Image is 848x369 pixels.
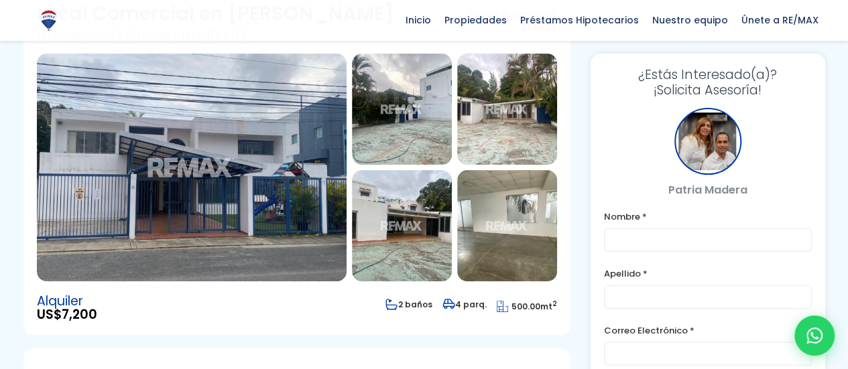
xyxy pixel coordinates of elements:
label: Nombre * [604,208,812,225]
span: Alquiler [37,295,97,308]
span: Únete a RE/MAX [735,10,825,30]
span: US$ [37,308,97,321]
img: Local Comercial en Julieta Morales [352,170,452,281]
span: Préstamos Hipotecarios [513,10,646,30]
img: Local Comercial en Julieta Morales [37,54,347,281]
span: ¿Estás Interesado(a)? [604,67,812,82]
span: 2 baños [385,299,432,310]
h3: ¡Solicita Asesoría! [604,67,812,98]
label: Apellido * [604,265,812,282]
label: Correo Electrónico * [604,322,812,339]
span: mt [497,301,557,312]
img: Logo de REMAX [37,9,60,32]
p: Patria Madera [604,181,812,198]
span: Inicio [399,10,438,30]
sup: 2 [552,299,557,309]
span: 4 parq. [442,299,487,310]
span: Nuestro equipo [646,10,735,30]
span: 500.00 [511,301,540,312]
span: 7,200 [62,305,97,323]
img: Local Comercial en Julieta Morales [457,170,557,281]
span: Propiedades [438,10,513,30]
img: Local Comercial en Julieta Morales [457,54,557,165]
img: Local Comercial en Julieta Morales [352,54,452,165]
div: Patria Madera [674,108,741,175]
